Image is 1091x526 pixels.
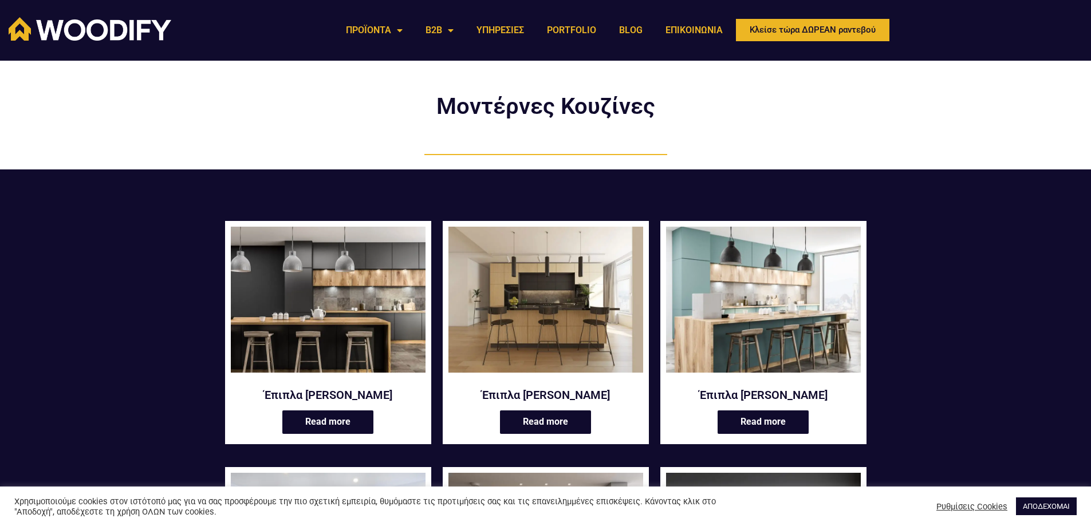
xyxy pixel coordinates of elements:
a: Read more about “Έπιπλα κουζίνας Arashi” [500,410,591,434]
a: CUSTOM-ΕΠΙΠΛΑ-ΚΟΥΖΙΝΑΣ-BEIBU-ΣΕ-ΠΡΑΣΙΝΟ-ΧΡΩΜΑ-ΜΕ-ΞΥΛΟ [666,227,861,380]
a: Έπιπλα [PERSON_NAME] [448,387,643,402]
a: BLOG [608,17,654,43]
h2: Μοντέρνες Κουζίνες [408,95,683,118]
a: PORTFOLIO [535,17,608,43]
a: Arashi κουζίνα [448,227,643,380]
div: Χρησιμοποιούμε cookies στον ιστότοπό μας για να σας προσφέρουμε την πιο σχετική εμπειρία, θυμόμασ... [14,496,758,517]
a: Ρυθμίσεις Cookies [936,501,1007,512]
a: B2B [414,17,465,43]
nav: Menu [334,17,734,43]
a: Anakena κουζίνα [231,227,426,380]
a: Read more about “Έπιπλα κουζίνας Anakena” [282,410,373,434]
span: Κλείσε τώρα ΔΩΡΕΑΝ ραντεβού [750,26,876,34]
a: ΠΡΟΪΟΝΤΑ [334,17,414,43]
a: Read more about “Έπιπλα κουζίνας Beibu” [718,410,809,434]
a: Έπιπλα [PERSON_NAME] [231,387,426,402]
a: Κλείσε τώρα ΔΩΡΕΑΝ ραντεβού [734,17,891,43]
a: ΕΠΙΚΟΙΝΩΝΙΑ [654,17,734,43]
a: Έπιπλα [PERSON_NAME] [666,387,861,402]
img: Woodify [9,17,171,41]
a: ΥΠΗΡΕΣΙΕΣ [465,17,535,43]
a: ΑΠΟΔΕΧΟΜΑΙ [1016,497,1077,515]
